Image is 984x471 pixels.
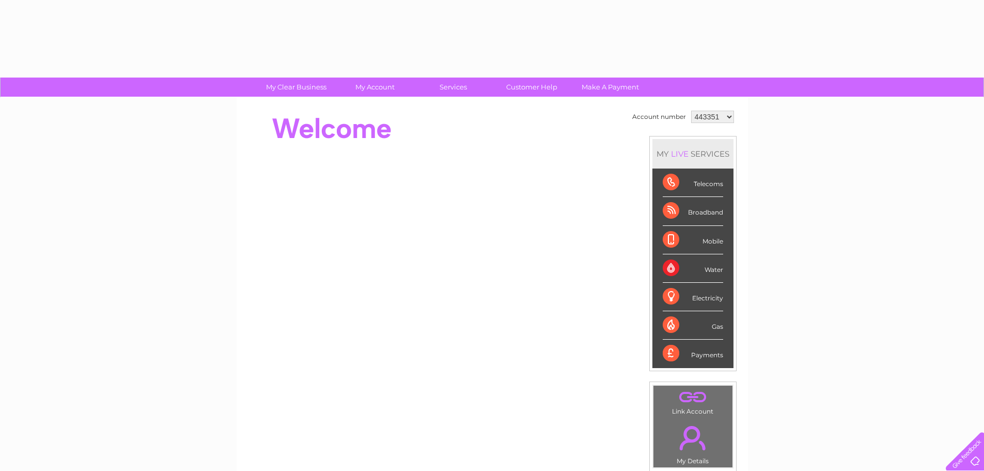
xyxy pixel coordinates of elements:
[663,254,723,283] div: Water
[663,197,723,225] div: Broadband
[663,311,723,340] div: Gas
[630,108,689,126] td: Account number
[652,139,733,169] div: MY SERVICES
[254,78,339,97] a: My Clear Business
[663,340,723,368] div: Payments
[489,78,574,97] a: Customer Help
[411,78,496,97] a: Services
[663,226,723,254] div: Mobile
[568,78,653,97] a: Make A Payment
[663,169,723,197] div: Telecoms
[653,417,733,468] td: My Details
[669,149,691,159] div: LIVE
[653,385,733,418] td: Link Account
[656,388,730,406] a: .
[663,283,723,311] div: Electricity
[332,78,417,97] a: My Account
[656,420,730,456] a: .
